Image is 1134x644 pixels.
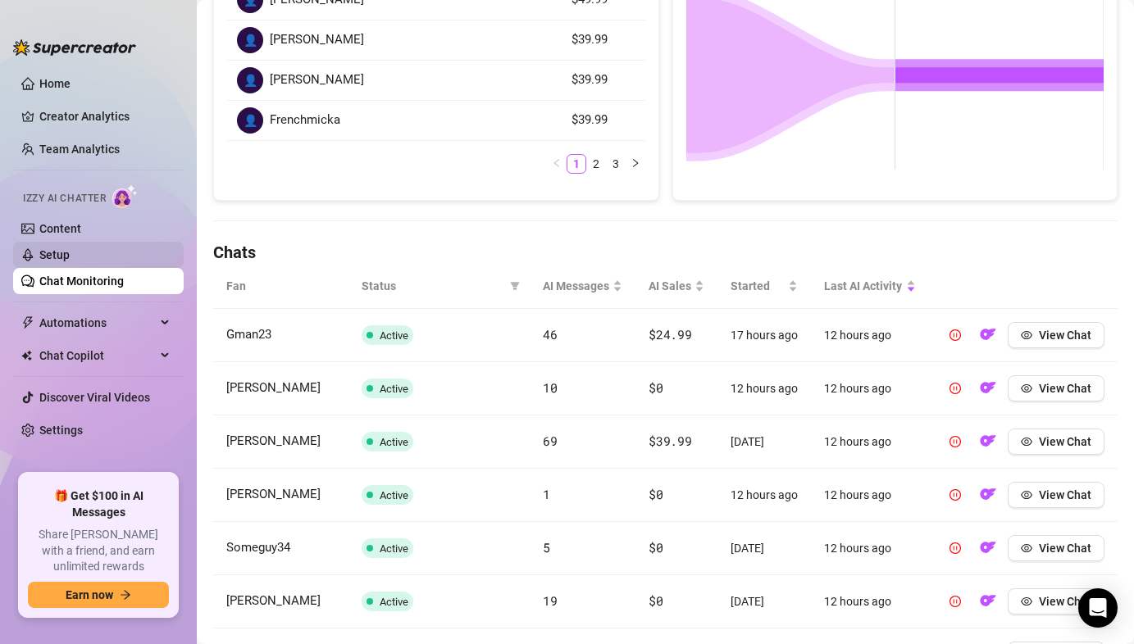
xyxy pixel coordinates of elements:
[950,596,961,607] span: pause-circle
[1008,588,1104,615] button: View Chat
[649,277,691,295] span: AI Sales
[649,539,663,556] span: $0
[226,433,321,448] span: [PERSON_NAME]
[543,539,550,556] span: 5
[507,274,523,298] span: filter
[28,527,169,575] span: Share [PERSON_NAME] with a friend, and earn unlimited rewards
[1021,596,1032,607] span: eye
[1021,329,1032,341] span: eye
[39,391,150,404] a: Discover Viral Videos
[543,326,557,342] span: 46
[226,380,321,395] span: [PERSON_NAME]
[980,486,996,502] img: OF
[649,486,663,502] span: $0
[530,264,635,309] th: AI Messages
[543,379,557,396] span: 10
[380,489,408,501] span: Active
[510,281,520,291] span: filter
[270,70,364,90] span: [PERSON_NAME]
[21,316,34,329] span: thunderbolt
[380,329,408,342] span: Active
[213,264,348,309] th: Fan
[39,310,156,336] span: Automations
[39,103,171,129] a: Creator Analytics
[975,492,1001,505] a: OF
[1039,488,1091,501] span: View Chat
[28,488,169,520] span: 🎁 Get $100 in AI Messages
[226,327,271,342] span: Gman23
[975,545,1001,558] a: OF
[380,436,408,448] span: Active
[567,154,586,174] li: 1
[1078,588,1118,628] div: Open Intercom Messenger
[543,277,609,295] span: AI Messages
[717,415,811,469] td: [DATE]
[572,30,635,50] article: $39.99
[975,429,1001,455] button: OF
[1008,482,1104,508] button: View Chat
[717,362,811,415] td: 12 hours ago
[811,415,928,469] td: 12 hours ago
[607,155,625,173] a: 3
[1039,542,1091,555] span: View Chat
[626,154,645,174] button: right
[649,433,691,449] span: $39.99
[1021,383,1032,394] span: eye
[811,575,928,628] td: 12 hours ago
[950,542,961,554] span: pause-circle
[1039,595,1091,608] span: View Chat
[39,424,83,437] a: Settings
[950,489,961,501] span: pause-circle
[39,222,81,235] a: Content
[1008,375,1104,401] button: View Chat
[975,438,1001,451] a: OF
[824,277,902,295] span: Last AI Activity
[547,154,567,174] li: Previous Page
[975,588,1001,615] button: OF
[23,191,106,206] span: Izzy AI Chatter
[980,326,996,342] img: OF
[21,350,32,361] img: Chat Copilot
[811,362,928,415] td: 12 hours ago
[39,77,71,90] a: Home
[717,575,811,628] td: [DATE]
[66,588,113,601] span: Earn now
[270,111,340,130] span: Frenchmicka
[237,67,263,93] div: 👤
[975,385,1001,398] a: OF
[1008,535,1104,561] button: View Chat
[112,184,138,208] img: AI Chatter
[811,522,928,575] td: 12 hours ago
[586,154,606,174] li: 2
[226,487,321,501] span: [PERSON_NAME]
[237,107,263,134] div: 👤
[39,274,124,288] a: Chat Monitoring
[1039,382,1091,395] span: View Chat
[950,383,961,394] span: pause-circle
[380,383,408,395] span: Active
[731,277,785,295] span: Started
[717,469,811,522] td: 12 hours ago
[975,535,1001,561] button: OF
[380,596,408,608] span: Active
[543,433,557,449] span: 69
[950,329,961,341] span: pause-circle
[1008,322,1104,348] button: View Chat
[1021,489,1032,501] span: eye
[380,542,408,555] span: Active
[1021,542,1032,554] span: eye
[975,322,1001,348] button: OF
[950,436,961,447] span: pause-circle
[270,30,364,50] span: [PERSON_NAME]
[811,264,928,309] th: Last AI Activity
[237,27,263,53] div: 👤
[975,482,1001,508] button: OF
[1039,329,1091,342] span: View Chat
[811,469,928,522] td: 12 hours ago
[980,539,996,556] img: OF
[975,598,1001,611] a: OF
[811,309,928,362] td: 12 hours ago
[226,540,290,555] span: Someguy34
[39,248,70,261] a: Setup
[120,589,131,601] span: arrow-right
